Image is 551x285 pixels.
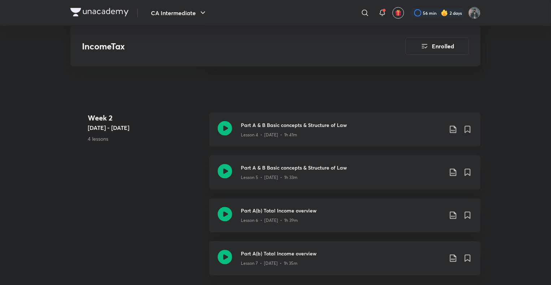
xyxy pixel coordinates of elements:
[209,155,481,198] a: Part A & B Basic concepts & Structure of LawLesson 5 • [DATE] • 1h 33m
[241,164,443,172] h3: Part A & B Basic concepts & Structure of Law
[209,113,481,155] a: Part A & B Basic concepts & Structure of LawLesson 4 • [DATE] • 1h 41m
[241,218,298,224] p: Lesson 6 • [DATE] • 1h 39m
[70,8,129,17] img: Company Logo
[395,10,402,16] img: avatar
[209,241,481,284] a: Part A(b) Total Income overviewLesson 7 • [DATE] • 1h 35m
[88,113,203,123] h4: Week 2
[468,7,481,19] img: Harsh Raj
[241,260,298,267] p: Lesson 7 • [DATE] • 1h 35m
[82,41,365,52] h3: IncomeTax
[441,9,448,17] img: streak
[209,198,481,241] a: Part A(b) Total Income overviewLesson 6 • [DATE] • 1h 39m
[147,6,212,20] button: CA Intermediate
[88,135,203,142] p: 4 lessons
[241,250,443,258] h3: Part A(b) Total Income overview
[241,132,297,138] p: Lesson 4 • [DATE] • 1h 41m
[392,7,404,19] button: avatar
[405,38,469,55] button: Enrolled
[241,207,443,215] h3: Part A(b) Total Income overview
[70,8,129,18] a: Company Logo
[241,121,443,129] h3: Part A & B Basic concepts & Structure of Law
[88,123,203,132] h5: [DATE] - [DATE]
[241,175,298,181] p: Lesson 5 • [DATE] • 1h 33m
